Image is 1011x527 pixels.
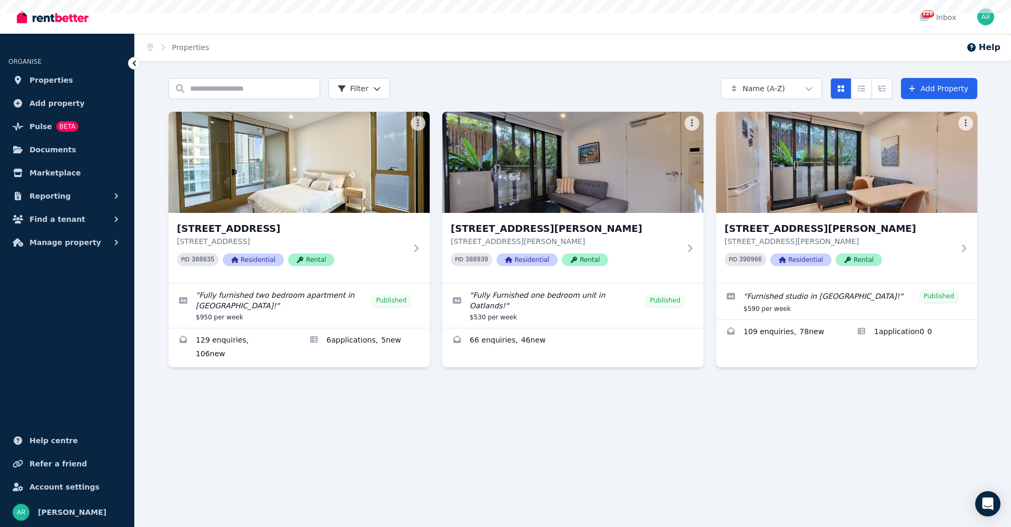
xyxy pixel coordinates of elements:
[725,221,954,236] h3: [STREET_ADDRESS][PERSON_NAME]
[836,253,882,266] span: Rental
[177,236,407,247] p: [STREET_ADDRESS]
[29,213,85,226] span: Find a tenant
[299,328,430,367] a: Applications for 6 Shale St, Lidcombe
[442,328,703,354] a: Enquiries for 8 Forsyth Pl, Oatlands
[871,78,893,99] button: Expanded list view
[8,162,126,183] a: Marketplace
[685,116,699,131] button: More options
[29,143,76,156] span: Documents
[29,167,81,179] span: Marketplace
[8,453,126,474] a: Refer a friend
[8,70,126,91] a: Properties
[451,221,680,236] h3: [STREET_ADDRESS][PERSON_NAME]
[8,232,126,253] button: Manage property
[168,284,430,328] a: Edit listing: Fully furnished two bedroom apartment in Lidcombe!
[919,12,956,23] div: Inbox
[725,236,954,247] p: [STREET_ADDRESS][PERSON_NAME]
[901,78,977,99] a: Add Property
[29,120,52,133] span: Pulse
[172,43,210,52] a: Properties
[8,116,126,137] a: PulseBETA
[29,74,73,86] span: Properties
[716,112,977,283] a: 135 Griffiths St, Balgowlah[STREET_ADDRESS][PERSON_NAME][STREET_ADDRESS][PERSON_NAME]PID 390966Re...
[921,10,934,17] span: 228
[13,504,29,521] img: Alejandra Reyes
[181,257,190,262] small: PID
[442,112,703,213] img: 8 Forsyth Pl, Oatlands
[770,253,831,266] span: Residential
[411,116,425,131] button: More options
[8,476,126,497] a: Account settings
[442,112,703,283] a: 8 Forsyth Pl, Oatlands[STREET_ADDRESS][PERSON_NAME][STREET_ADDRESS][PERSON_NAME]PID 388939Residen...
[455,257,463,262] small: PID
[977,8,994,25] img: Alejandra Reyes
[168,112,430,213] img: 6 Shale St, Lidcombe
[8,209,126,230] button: Find a tenant
[135,34,222,61] nav: Breadcrumb
[223,253,284,266] span: Residential
[177,221,407,236] h3: [STREET_ADDRESS]
[451,236,680,247] p: [STREET_ADDRESS][PERSON_NAME]
[847,320,977,345] a: Applications for 135 Griffiths St, Balgowlah
[851,78,872,99] button: Compact list view
[8,430,126,451] a: Help centre
[729,257,737,262] small: PID
[29,190,71,202] span: Reporting
[168,328,299,367] a: Enquiries for 6 Shale St, Lidcombe
[29,434,78,447] span: Help centre
[29,457,87,470] span: Refer a friend
[742,83,785,94] span: Name (A-Z)
[830,78,851,99] button: Card view
[465,256,488,263] code: 388939
[29,97,85,110] span: Add property
[497,253,558,266] span: Residential
[8,93,126,114] a: Add property
[966,41,1000,54] button: Help
[29,236,101,249] span: Manage property
[56,121,78,132] span: BETA
[38,506,106,519] span: [PERSON_NAME]
[329,78,390,99] button: Filter
[17,9,88,25] img: RentBetter
[739,256,762,263] code: 390966
[338,83,369,94] span: Filter
[958,116,973,131] button: More options
[168,112,430,283] a: 6 Shale St, Lidcombe[STREET_ADDRESS][STREET_ADDRESS]PID 388835ResidentialRental
[716,284,977,319] a: Edit listing: Furnished studio in Balgowlah!
[29,481,100,493] span: Account settings
[442,284,703,328] a: Edit listing: Fully Furnished one bedroom unit in Oatlands!
[288,253,334,266] span: Rental
[8,186,126,207] button: Reporting
[830,78,893,99] div: View options
[8,139,126,160] a: Documents
[721,78,822,99] button: Name (A-Z)
[716,320,847,345] a: Enquiries for 135 Griffiths St, Balgowlah
[975,491,1000,516] div: Open Intercom Messenger
[562,253,608,266] span: Rental
[716,112,977,213] img: 135 Griffiths St, Balgowlah
[8,58,42,65] span: ORGANISE
[192,256,214,263] code: 388835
